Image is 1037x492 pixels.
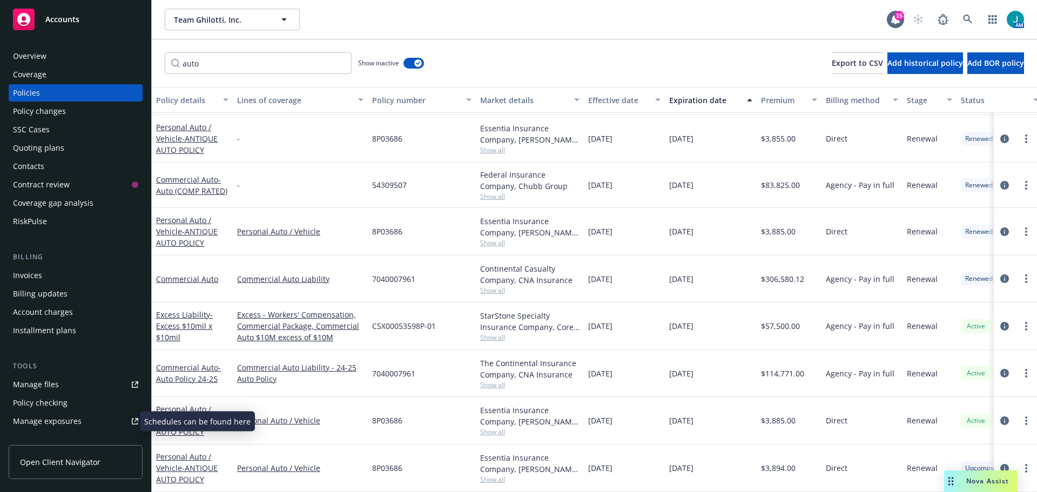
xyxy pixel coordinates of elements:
[669,226,693,237] span: [DATE]
[761,95,805,106] div: Premium
[13,176,70,193] div: Contract review
[358,58,399,68] span: Show inactive
[13,66,46,83] div: Coverage
[588,462,612,474] span: [DATE]
[894,11,904,21] div: 15
[480,427,580,436] span: Show all
[13,413,82,430] div: Manage exposures
[13,139,64,157] div: Quoting plans
[9,103,143,120] a: Policy changes
[998,179,1011,192] a: circleInformation
[903,87,957,113] button: Stage
[1020,225,1033,238] a: more
[9,361,143,372] div: Tools
[588,320,612,332] span: [DATE]
[1007,11,1024,28] img: photo
[965,321,987,331] span: Active
[233,87,368,113] button: Lines of coverage
[156,122,218,155] a: Personal Auto / Vehicle
[761,462,796,474] span: $3,894.00
[156,362,221,384] a: Commercial Auto
[237,309,363,343] a: Excess - Workers' Compensation, Commercial Package, Commercial Auto $10M excess of $10M
[957,9,979,30] a: Search
[998,414,1011,427] a: circleInformation
[480,333,580,342] span: Show all
[821,87,903,113] button: Billing method
[480,169,580,192] div: Federal Insurance Company, Chubb Group
[165,9,300,30] button: Team Ghilotti, Inc.
[998,367,1011,380] a: circleInformation
[826,133,847,144] span: Direct
[826,179,894,191] span: Agency - Pay in full
[13,194,93,212] div: Coverage gap analysis
[13,304,73,321] div: Account charges
[669,415,693,426] span: [DATE]
[480,123,580,145] div: Essentia Insurance Company, [PERSON_NAME] Insurance, [PERSON_NAME]
[480,286,580,295] span: Show all
[9,431,143,448] a: Manage certificates
[998,132,1011,145] a: circleInformation
[156,362,221,384] span: - Auto Policy 24-25
[761,226,796,237] span: $3,885.00
[944,470,958,492] div: Drag to move
[907,415,938,426] span: Renewal
[669,133,693,144] span: [DATE]
[1020,414,1033,427] a: more
[944,470,1018,492] button: Nova Assist
[13,376,59,393] div: Manage files
[669,95,740,106] div: Expiration date
[480,263,580,286] div: Continental Casualty Company, CNA Insurance
[13,158,44,175] div: Contacts
[13,285,68,302] div: Billing updates
[1020,179,1033,192] a: more
[907,320,938,332] span: Renewal
[372,179,407,191] span: 54309507
[156,133,218,155] span: - ANTIQUE AUTO POLICY
[372,320,436,332] span: CSX00053598P-01
[480,475,580,484] span: Show all
[588,179,612,191] span: [DATE]
[9,66,143,83] a: Coverage
[584,87,665,113] button: Effective date
[13,431,84,448] div: Manage certificates
[13,84,40,102] div: Policies
[152,87,233,113] button: Policy details
[372,133,402,144] span: 8P03686
[588,368,612,379] span: [DATE]
[372,368,415,379] span: 7040007961
[998,462,1011,475] a: circleInformation
[907,179,938,191] span: Renewal
[372,226,402,237] span: 8P03686
[45,15,79,24] span: Accounts
[966,476,1009,486] span: Nova Assist
[476,87,584,113] button: Market details
[761,179,800,191] span: $83,825.00
[588,273,612,285] span: [DATE]
[982,9,1004,30] a: Switch app
[9,213,143,230] a: RiskPulse
[826,320,894,332] span: Agency - Pay in full
[9,285,143,302] a: Billing updates
[907,273,938,285] span: Renewal
[165,52,352,74] input: Filter by keyword...
[9,322,143,339] a: Installment plans
[480,192,580,201] span: Show all
[372,462,402,474] span: 8P03686
[156,451,218,484] a: Personal Auto / Vehicle
[887,58,963,68] span: Add historical policy
[9,48,143,65] a: Overview
[13,394,68,412] div: Policy checking
[480,95,568,106] div: Market details
[9,413,143,430] a: Manage exposures
[480,358,580,380] div: The Continental Insurance Company, CNA Insurance
[761,415,796,426] span: $3,885.00
[967,58,1024,68] span: Add BOR policy
[965,274,993,284] span: Renewed
[588,415,612,426] span: [DATE]
[372,415,402,426] span: 8P03686
[826,415,847,426] span: Direct
[826,462,847,474] span: Direct
[237,415,363,426] a: Personal Auto / Vehicle
[588,133,612,144] span: [DATE]
[13,48,46,65] div: Overview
